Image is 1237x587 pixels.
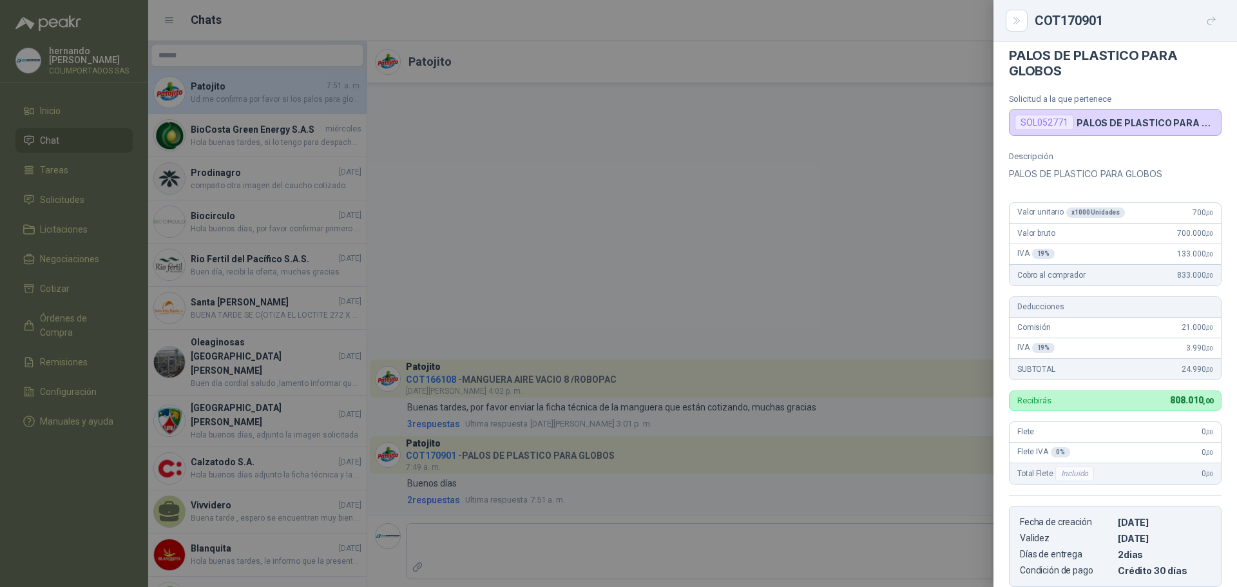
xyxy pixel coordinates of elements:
span: Valor bruto [1017,229,1055,238]
p: Días de entrega [1020,549,1113,560]
button: Close [1009,13,1024,28]
span: ,00 [1205,345,1213,352]
span: IVA [1017,343,1055,353]
p: Solicitud a la que pertenece [1009,94,1222,104]
span: 700 [1193,208,1213,217]
span: 24.990 [1182,365,1213,374]
span: 0 [1202,448,1213,457]
span: Valor unitario [1017,207,1125,218]
span: IVA [1017,249,1055,259]
p: Validez [1020,533,1113,544]
div: 19 % [1032,343,1055,353]
span: Comisión [1017,323,1051,332]
p: 2 dias [1118,549,1211,560]
span: Total Flete [1017,466,1097,481]
span: ,00 [1205,251,1213,258]
div: 19 % [1032,249,1055,259]
p: Descripción [1009,151,1222,161]
p: PALOS DE PLASTICO PARA GLOBOS [1077,117,1216,128]
span: 3.990 [1186,343,1213,352]
span: Cobro al comprador [1017,271,1085,280]
span: ,00 [1205,209,1213,217]
span: ,00 [1205,324,1213,331]
p: [DATE] [1118,517,1211,528]
span: 833.000 [1177,271,1213,280]
span: ,00 [1205,449,1213,456]
div: SOL052771 [1015,115,1074,130]
p: [DATE] [1118,533,1211,544]
span: Deducciones [1017,302,1064,311]
span: ,00 [1205,470,1213,477]
p: PALOS DE PLASTICO PARA GLOBOS [1009,166,1222,182]
span: 0 [1202,469,1213,478]
div: COT170901 [1035,10,1222,31]
div: Incluido [1055,466,1094,481]
span: ,00 [1203,397,1213,405]
span: 808.010 [1170,395,1213,405]
p: Fecha de creación [1020,517,1113,528]
span: 133.000 [1177,249,1213,258]
span: 21.000 [1182,323,1213,332]
span: ,00 [1205,428,1213,436]
span: 700.000 [1177,229,1213,238]
span: ,00 [1205,366,1213,373]
span: 0 [1202,427,1213,436]
span: Flete IVA [1017,447,1070,457]
div: x 1000 Unidades [1066,207,1125,218]
span: Flete [1017,427,1034,436]
span: SUBTOTAL [1017,365,1055,374]
span: ,00 [1205,230,1213,237]
h4: PALOS DE PLASTICO PARA GLOBOS [1009,48,1222,79]
p: Recibirás [1017,396,1051,405]
p: Condición de pago [1020,565,1113,576]
p: Crédito 30 días [1118,565,1211,576]
div: 0 % [1051,447,1070,457]
span: ,00 [1205,272,1213,279]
